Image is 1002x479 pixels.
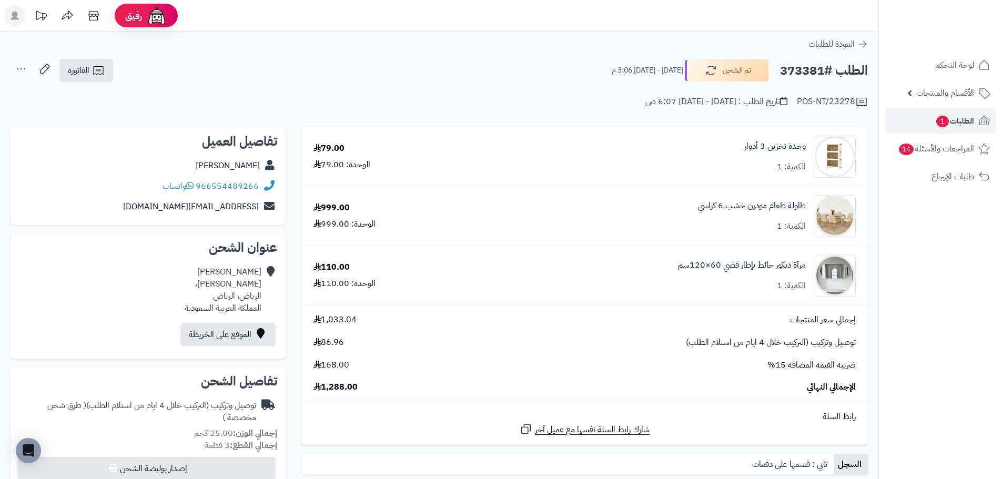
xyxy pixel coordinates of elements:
img: 1738071812-110107010066-90x90.jpg [814,136,855,178]
span: الإجمالي النهائي [807,381,856,393]
a: شارك رابط السلة نفسها مع عميل آخر [520,423,650,436]
a: وحدة تخزين 3 أدوار [744,140,806,152]
span: 1,033.04 [313,314,357,326]
div: الوحدة: 79.00 [313,159,370,171]
img: 1751797083-1-90x90.jpg [814,195,855,237]
div: 79.00 [313,142,345,155]
span: الفاتورة [68,64,89,77]
div: تاريخ الطلب : [DATE] - [DATE] 6:07 ص [645,96,787,108]
span: لوحة التحكم [935,58,974,73]
a: الفاتورة [59,59,113,82]
a: لوحة التحكم [885,53,996,78]
span: شارك رابط السلة نفسها مع عميل آخر [535,424,650,436]
span: ( طرق شحن مخصصة ) [47,399,256,424]
a: تحديثات المنصة [28,5,54,29]
span: طلبات الإرجاع [932,169,974,184]
img: 1753183096-1-90x90.jpg [814,254,855,297]
a: العودة للطلبات [808,38,868,50]
strong: إجمالي الوزن: [233,427,277,440]
div: 999.00 [313,202,350,214]
span: إجمالي سعر المنتجات [790,314,856,326]
span: الطلبات [935,114,974,128]
small: [DATE] - [DATE] 3:06 م [612,65,683,76]
div: الكمية: 1 [777,161,806,173]
span: العودة للطلبات [808,38,855,50]
a: الطلبات1 [885,108,996,134]
span: 1,288.00 [313,381,358,393]
small: 3 قطعة [205,439,277,452]
span: توصيل وتركيب (التركيب خلال 4 ايام من استلام الطلب) [686,337,856,349]
div: POS-NT/23278 [797,96,868,108]
div: رابط السلة [306,411,864,423]
h2: الطلب #373381 [780,60,868,81]
div: الكمية: 1 [777,220,806,232]
span: ضريبة القيمة المضافة 15% [767,359,856,371]
a: طاولة طعام مودرن خشب 6 كراسي [698,200,806,212]
img: logo-2.png [930,8,992,30]
a: مرآة ديكور حائط بإطار فضي 60×120سم [678,259,806,271]
span: 14 [898,143,915,156]
span: 1 [936,115,949,128]
div: 110.00 [313,261,350,273]
button: تم الشحن [685,59,769,81]
small: 25.00 كجم [194,427,277,440]
span: الأقسام والمنتجات [916,86,974,100]
span: المراجعات والأسئلة [898,141,974,156]
a: المراجعات والأسئلة14 [885,136,996,161]
span: رفيق [125,9,142,22]
a: [EMAIL_ADDRESS][DOMAIN_NAME] [123,200,259,213]
h2: عنوان الشحن [19,241,277,254]
img: ai-face.png [146,5,167,26]
a: تابي : قسمها على دفعات [748,454,834,475]
h2: تفاصيل العميل [19,135,277,148]
div: الوحدة: 110.00 [313,278,376,290]
div: Open Intercom Messenger [16,438,41,463]
span: 86.96 [313,337,344,349]
h2: تفاصيل الشحن [19,375,277,388]
a: الموقع على الخريطة [180,323,276,346]
span: 168.00 [313,359,349,371]
div: توصيل وتركيب (التركيب خلال 4 ايام من استلام الطلب) [19,400,256,424]
div: الوحدة: 999.00 [313,218,376,230]
div: الكمية: 1 [777,280,806,292]
strong: إجمالي القطع: [230,439,277,452]
a: [PERSON_NAME] [196,159,260,172]
a: طلبات الإرجاع [885,164,996,189]
a: السجل [834,454,868,475]
a: واتساب [163,180,194,192]
div: [PERSON_NAME] [PERSON_NAME]، الرياض، الرياض المملكة العربية السعودية [185,266,261,314]
a: 966554489266 [196,180,259,192]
